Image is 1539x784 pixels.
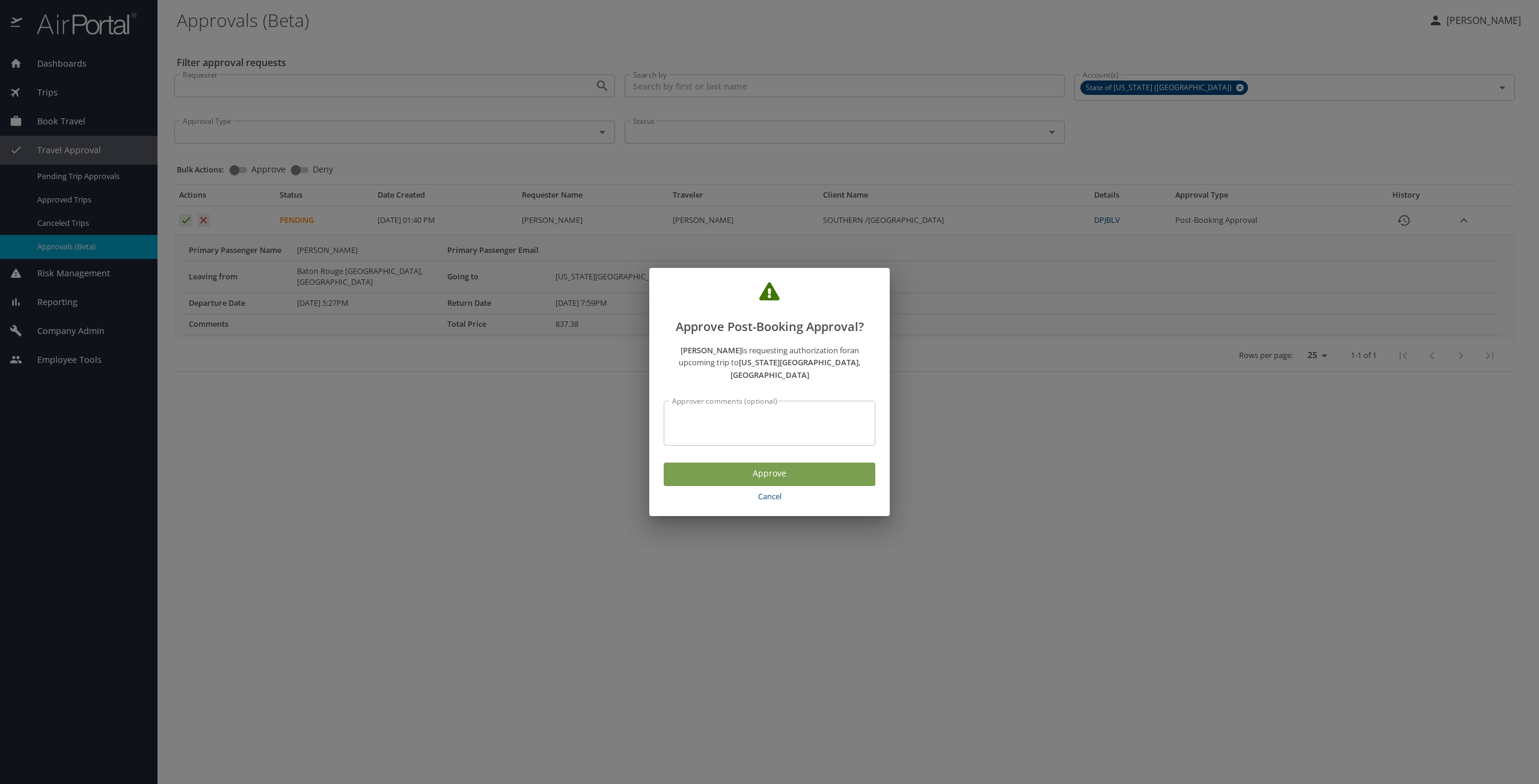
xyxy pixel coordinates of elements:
[669,490,870,503] span: Cancel
[664,486,875,507] button: Cancel
[664,344,875,381] p: is requesting authorization for an upcoming trip to
[664,463,875,486] button: Approve
[664,282,875,336] h2: Approve Post-Booking Approval?
[730,357,861,380] strong: [US_STATE][GEOGRAPHIC_DATA], [GEOGRAPHIC_DATA]
[681,345,742,356] strong: [PERSON_NAME]
[673,466,866,481] span: Approve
